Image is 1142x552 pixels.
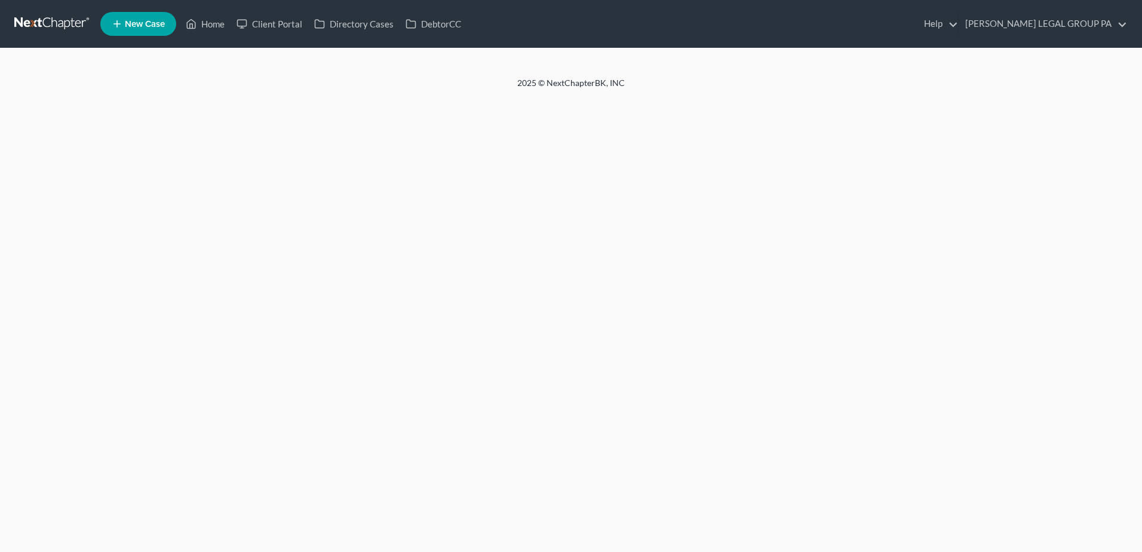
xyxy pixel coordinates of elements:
a: Home [180,13,231,35]
a: Client Portal [231,13,308,35]
new-legal-case-button: New Case [100,12,176,36]
a: [PERSON_NAME] LEGAL GROUP PA [959,13,1127,35]
div: 2025 © NextChapterBK, INC [231,77,911,99]
a: DebtorCC [400,13,467,35]
a: Help [918,13,958,35]
a: Directory Cases [308,13,400,35]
